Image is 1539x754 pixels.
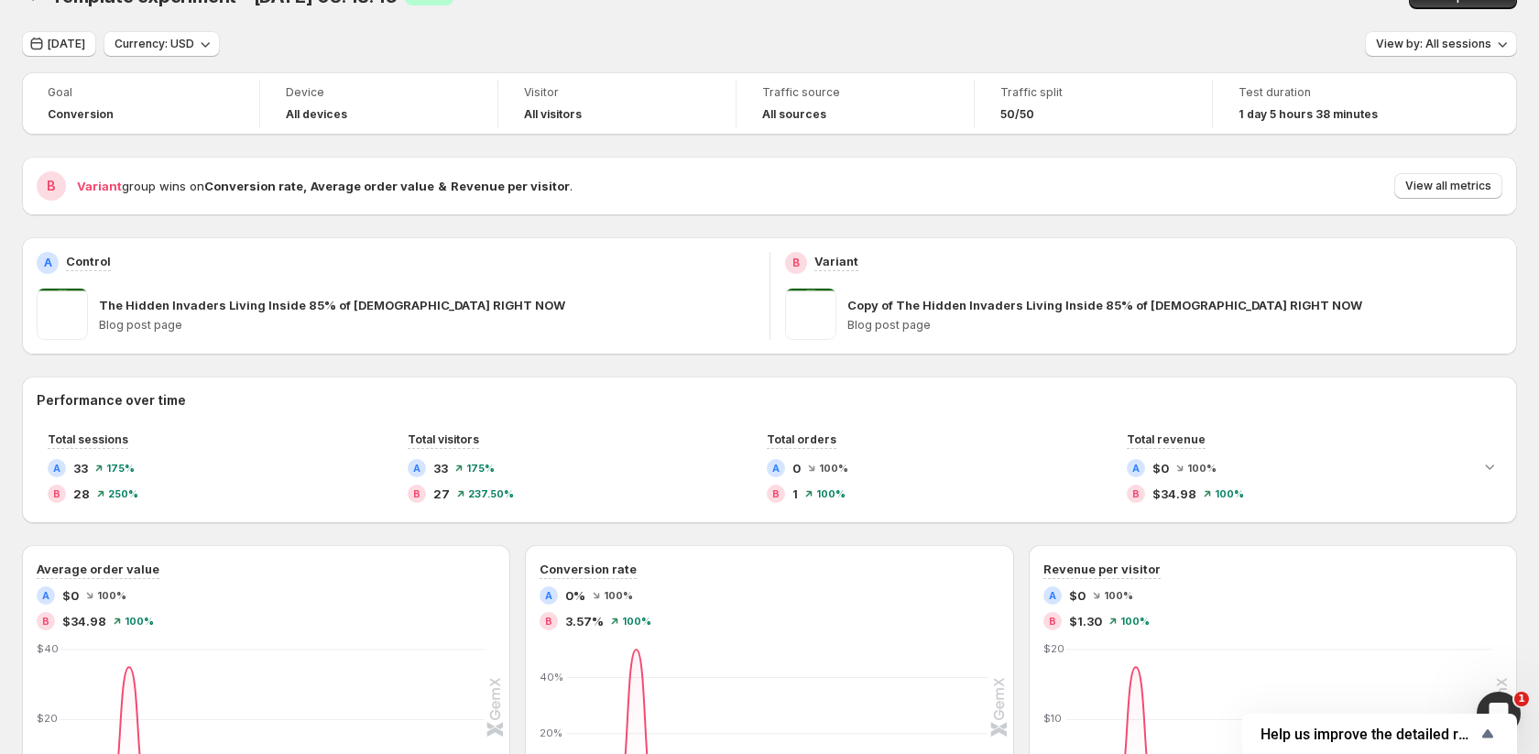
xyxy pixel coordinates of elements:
[48,85,234,100] span: Goal
[1477,692,1521,736] iframe: Intercom live chat
[42,590,49,601] h2: A
[540,671,563,683] text: 40%
[792,485,798,503] span: 1
[1069,586,1086,605] span: $0
[66,252,111,270] p: Control
[1365,31,1517,57] button: View by: All sessions
[286,83,472,124] a: DeviceAll devices
[792,459,801,477] span: 0
[622,616,651,627] span: 100%
[1239,83,1425,124] a: Test duration1 day 5 hours 38 minutes
[1127,432,1206,446] span: Total revenue
[466,463,495,474] span: 175%
[565,586,585,605] span: 0%
[816,488,846,499] span: 100%
[204,179,303,193] strong: Conversion rate
[48,83,234,124] a: GoalConversion
[303,179,307,193] strong: ,
[44,256,52,270] h2: A
[104,31,220,57] button: Currency: USD
[524,83,710,124] a: VisitorAll visitors
[1120,616,1150,627] span: 100%
[311,179,434,193] strong: Average order value
[767,432,836,446] span: Total orders
[1477,453,1502,479] button: Expand chart
[565,612,604,630] span: 3.57%
[1132,488,1140,499] h2: B
[785,289,836,340] img: Copy of The Hidden Invaders Living Inside 85% of Americans RIGHT NOW
[286,85,472,100] span: Device
[1187,463,1217,474] span: 100%
[1394,173,1502,199] button: View all metrics
[77,179,573,193] span: group wins on .
[847,318,1503,333] p: Blog post page
[772,488,780,499] h2: B
[37,289,88,340] img: The Hidden Invaders Living Inside 85% of Americans RIGHT NOW
[1000,83,1186,124] a: Traffic split50/50
[1152,459,1169,477] span: $0
[408,432,479,446] span: Total visitors
[468,488,514,499] span: 237.50%
[433,459,448,477] span: 33
[77,179,122,193] span: Variant
[819,463,848,474] span: 100%
[847,296,1362,314] p: Copy of The Hidden Invaders Living Inside 85% of [DEMOGRAPHIC_DATA] RIGHT NOW
[37,391,1502,410] h2: Performance over time
[106,463,135,474] span: 175%
[1049,590,1056,601] h2: A
[1239,107,1378,122] span: 1 day 5 hours 38 minutes
[451,179,570,193] strong: Revenue per visitor
[1261,723,1499,745] button: Show survey - Help us improve the detailed report for A/B campaigns
[762,83,948,124] a: Traffic sourceAll sources
[53,463,60,474] h2: A
[42,616,49,627] h2: B
[524,107,582,122] h4: All visitors
[540,727,562,739] text: 20%
[286,107,347,122] h4: All devices
[73,485,90,503] span: 28
[524,85,710,100] span: Visitor
[73,459,88,477] span: 33
[62,612,106,630] span: $34.98
[37,642,59,655] text: $40
[1239,85,1425,100] span: Test duration
[48,37,85,51] span: [DATE]
[1000,85,1186,100] span: Traffic split
[1376,37,1491,51] span: View by: All sessions
[47,177,56,195] h2: B
[762,85,948,100] span: Traffic source
[99,296,565,314] p: The Hidden Invaders Living Inside 85% of [DEMOGRAPHIC_DATA] RIGHT NOW
[22,31,96,57] button: [DATE]
[1043,642,1064,655] text: $20
[37,560,159,578] h3: Average order value
[1261,726,1477,743] span: Help us improve the detailed report for A/B campaigns
[1000,107,1034,122] span: 50/50
[37,712,58,725] text: $20
[1049,616,1056,627] h2: B
[1514,692,1529,706] span: 1
[1132,463,1140,474] h2: A
[53,488,60,499] h2: B
[545,590,552,601] h2: A
[413,463,420,474] h2: A
[62,586,79,605] span: $0
[413,488,420,499] h2: B
[48,432,128,446] span: Total sessions
[438,179,447,193] strong: &
[814,252,858,270] p: Variant
[792,256,800,270] h2: B
[1405,179,1491,193] span: View all metrics
[1152,485,1196,503] span: $34.98
[115,37,194,51] span: Currency: USD
[108,488,138,499] span: 250%
[1215,488,1244,499] span: 100%
[604,590,633,601] span: 100%
[1043,560,1161,578] h3: Revenue per visitor
[99,318,755,333] p: Blog post page
[97,590,126,601] span: 100%
[762,107,826,122] h4: All sources
[48,107,114,122] span: Conversion
[545,616,552,627] h2: B
[433,485,450,503] span: 27
[772,463,780,474] h2: A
